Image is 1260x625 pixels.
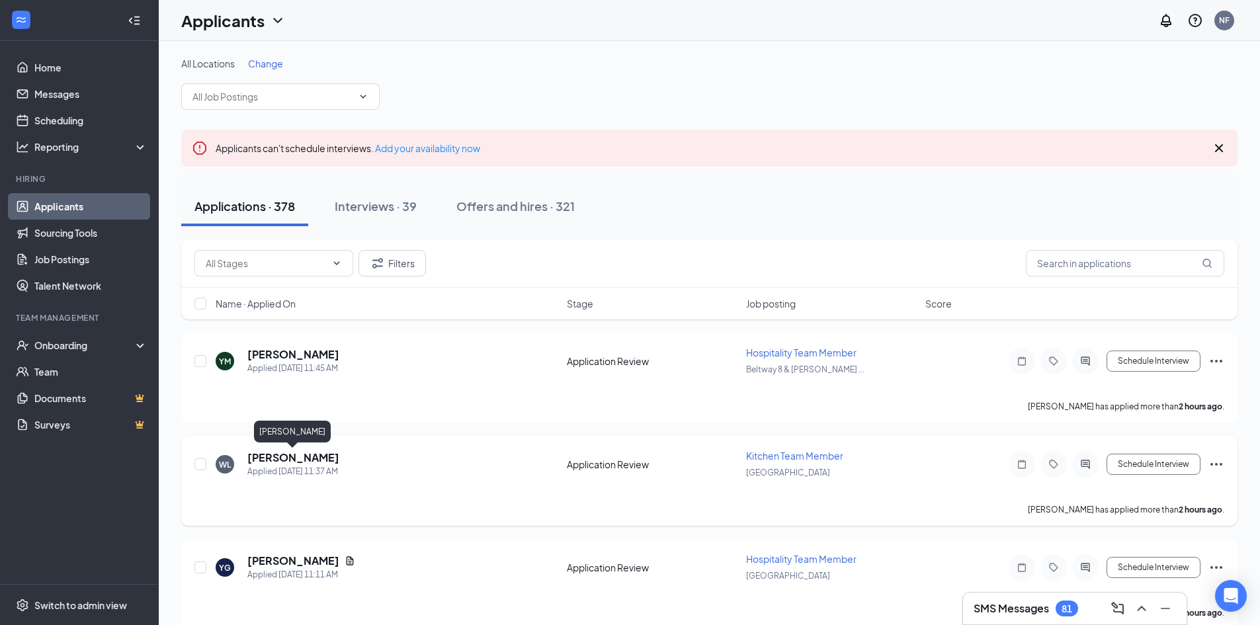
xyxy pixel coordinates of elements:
[746,297,796,310] span: Job posting
[1155,598,1176,619] button: Minimize
[34,272,147,299] a: Talent Network
[34,385,147,411] a: DocumentsCrown
[216,297,296,310] span: Name · Applied On
[15,13,28,26] svg: WorkstreamLogo
[1107,557,1200,578] button: Schedule Interview
[974,601,1049,616] h3: SMS Messages
[247,362,339,375] div: Applied [DATE] 11:45 AM
[1014,356,1030,366] svg: Note
[128,14,141,27] svg: Collapse
[1157,601,1173,616] svg: Minimize
[1046,562,1062,573] svg: Tag
[181,9,265,32] h1: Applicants
[358,91,368,102] svg: ChevronDown
[219,562,231,573] div: YG
[34,411,147,438] a: SurveysCrown
[1028,401,1224,412] p: [PERSON_NAME] has applied more than .
[1208,560,1224,575] svg: Ellipses
[331,258,342,269] svg: ChevronDown
[1014,459,1030,470] svg: Note
[34,81,147,107] a: Messages
[34,220,147,246] a: Sourcing Tools
[746,571,830,581] span: [GEOGRAPHIC_DATA]
[1107,454,1200,475] button: Schedule Interview
[254,421,331,442] div: [PERSON_NAME]
[34,246,147,272] a: Job Postings
[216,142,480,154] span: Applicants can't schedule interviews.
[746,364,864,374] span: Beltway 8 & [PERSON_NAME] ...
[375,142,480,154] a: Add your availability now
[192,89,353,104] input: All Job Postings
[335,198,417,214] div: Interviews · 39
[247,347,339,362] h5: [PERSON_NAME]
[567,561,738,574] div: Application Review
[34,339,136,352] div: Onboarding
[206,256,326,271] input: All Stages
[1014,562,1030,573] svg: Note
[1062,603,1072,614] div: 81
[34,54,147,81] a: Home
[34,107,147,134] a: Scheduling
[16,312,145,323] div: Team Management
[1107,351,1200,372] button: Schedule Interview
[1179,401,1222,411] b: 2 hours ago
[219,459,231,470] div: WL
[567,297,593,310] span: Stage
[1179,608,1222,618] b: 3 hours ago
[1219,15,1230,26] div: NF
[1202,258,1212,269] svg: MagnifyingGlass
[1134,601,1150,616] svg: ChevronUp
[270,13,286,28] svg: ChevronDown
[358,250,426,276] button: Filter Filters
[1077,356,1093,366] svg: ActiveChat
[1110,601,1126,616] svg: ComposeMessage
[746,450,843,462] span: Kitchen Team Member
[247,465,339,478] div: Applied [DATE] 11:37 AM
[16,599,29,612] svg: Settings
[746,553,857,565] span: Hospitality Team Member
[567,458,738,471] div: Application Review
[1026,250,1224,276] input: Search in applications
[247,568,355,581] div: Applied [DATE] 11:11 AM
[1215,580,1247,612] div: Open Intercom Messenger
[370,255,386,271] svg: Filter
[1208,353,1224,369] svg: Ellipses
[247,554,339,568] h5: [PERSON_NAME]
[16,173,145,185] div: Hiring
[1028,504,1224,515] p: [PERSON_NAME] has applied more than .
[247,450,339,465] h5: [PERSON_NAME]
[1208,456,1224,472] svg: Ellipses
[34,358,147,385] a: Team
[16,339,29,352] svg: UserCheck
[456,198,575,214] div: Offers and hires · 321
[567,354,738,368] div: Application Review
[1187,13,1203,28] svg: QuestionInfo
[1211,140,1227,156] svg: Cross
[1077,562,1093,573] svg: ActiveChat
[34,599,127,612] div: Switch to admin view
[194,198,295,214] div: Applications · 378
[1046,356,1062,366] svg: Tag
[16,140,29,153] svg: Analysis
[1107,598,1128,619] button: ComposeMessage
[1131,598,1152,619] button: ChevronUp
[181,58,235,69] span: All Locations
[746,468,830,478] span: [GEOGRAPHIC_DATA]
[1179,505,1222,515] b: 2 hours ago
[925,297,952,310] span: Score
[1046,459,1062,470] svg: Tag
[248,58,283,69] span: Change
[1077,459,1093,470] svg: ActiveChat
[34,193,147,220] a: Applicants
[192,140,208,156] svg: Error
[219,356,231,367] div: YM
[34,140,148,153] div: Reporting
[1158,13,1174,28] svg: Notifications
[345,556,355,566] svg: Document
[746,347,857,358] span: Hospitality Team Member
